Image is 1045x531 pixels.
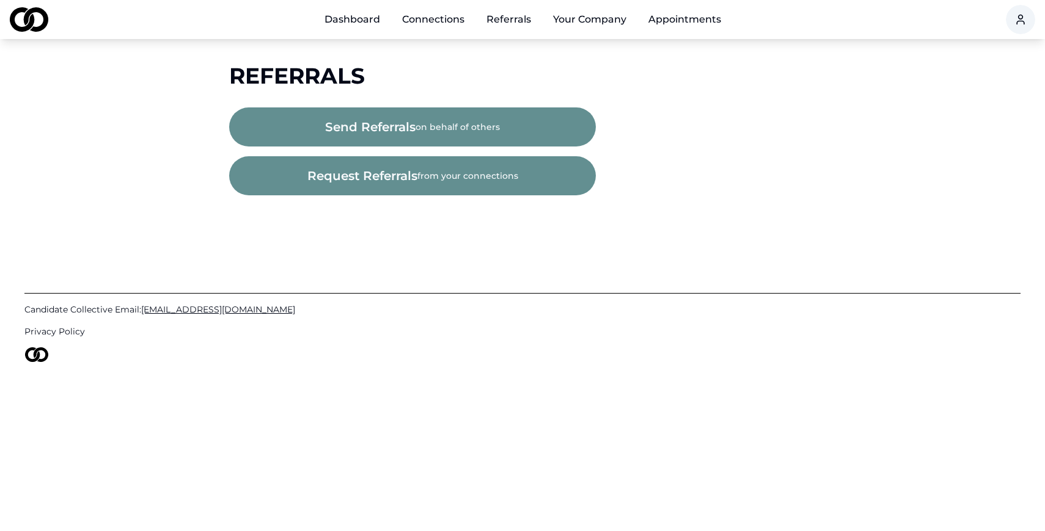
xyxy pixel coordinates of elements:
a: Dashboard [315,7,390,32]
a: Candidate Collective Email:[EMAIL_ADDRESS][DOMAIN_NAME] [24,303,1021,316]
img: logo [24,347,49,362]
span: send referrals [325,118,416,135]
a: send referralson behalf of others [229,122,596,134]
a: Referrals [477,7,541,32]
a: Connections [392,7,474,32]
a: Privacy Policy [24,325,1021,338]
span: request referrals [307,167,417,184]
nav: Main [315,7,731,32]
img: logo [10,7,48,32]
button: send referralson behalf of others [229,107,596,146]
span: [EMAIL_ADDRESS][DOMAIN_NAME] [141,304,295,315]
span: Referrals [229,62,365,89]
button: request referralsfrom your connections [229,156,596,195]
button: Your Company [543,7,636,32]
a: request referralsfrom your connections [229,171,596,182]
a: Appointments [639,7,731,32]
